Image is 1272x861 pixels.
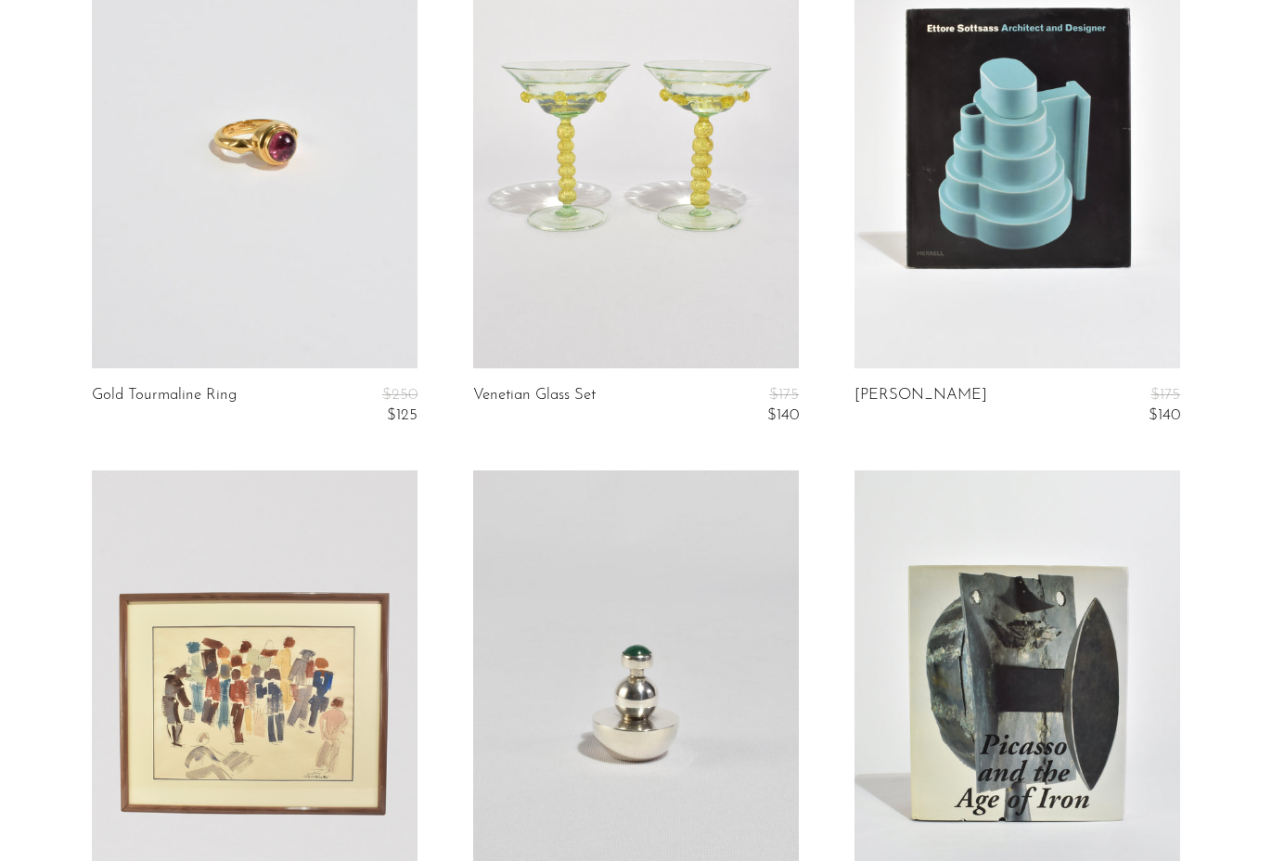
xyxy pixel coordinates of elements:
[92,387,237,425] a: Gold Tourmaline Ring
[473,387,596,425] a: Venetian Glass Set
[854,387,987,425] a: [PERSON_NAME]
[1150,387,1180,403] span: $175
[382,387,418,403] span: $250
[769,387,799,403] span: $175
[1149,407,1180,423] span: $140
[767,407,799,423] span: $140
[387,407,418,423] span: $125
